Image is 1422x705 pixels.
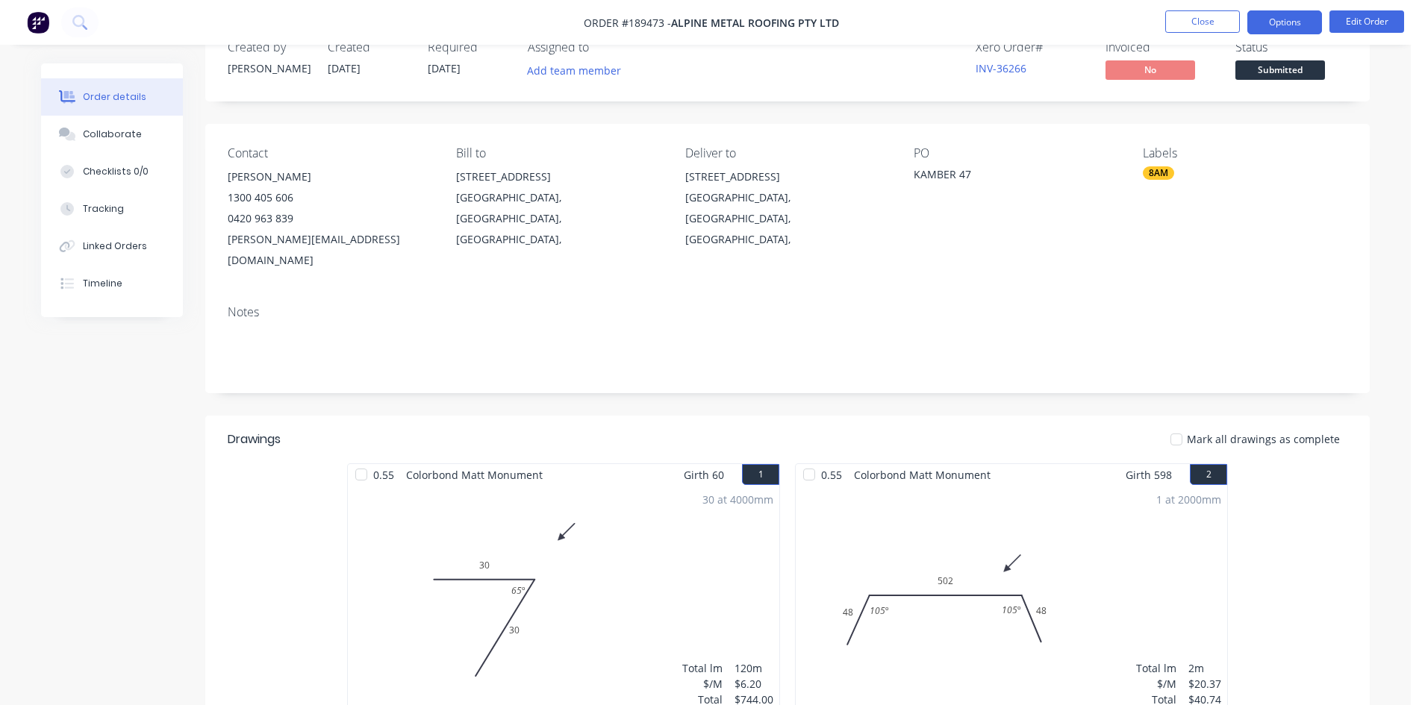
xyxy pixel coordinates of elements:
[848,464,997,486] span: Colorbond Matt Monument
[328,61,361,75] span: [DATE]
[400,464,549,486] span: Colorbond Matt Monument
[702,492,773,507] div: 30 at 4000mm
[1187,431,1340,447] span: Mark all drawings as complete
[1136,660,1176,676] div: Total lm
[1190,464,1227,485] button: 2
[1106,40,1217,54] div: Invoiced
[1165,10,1240,33] button: Close
[1126,464,1172,486] span: Girth 598
[228,166,432,271] div: [PERSON_NAME]1300 405 6060420 963 839[PERSON_NAME][EMAIL_ADDRESS][DOMAIN_NAME]
[41,153,183,190] button: Checklists 0/0
[815,464,848,486] span: 0.55
[27,11,49,34] img: Factory
[41,78,183,116] button: Order details
[83,90,146,104] div: Order details
[528,60,629,81] button: Add team member
[735,676,773,692] div: $6.20
[328,40,410,54] div: Created
[685,187,890,250] div: [GEOGRAPHIC_DATA], [GEOGRAPHIC_DATA], [GEOGRAPHIC_DATA],
[684,464,724,486] span: Girth 60
[1329,10,1404,33] button: Edit Order
[1253,36,1307,55] div: Submitted
[1143,166,1174,180] div: 8AM
[228,229,432,271] div: [PERSON_NAME][EMAIL_ADDRESS][DOMAIN_NAME]
[1235,40,1347,54] div: Status
[914,146,1118,160] div: PO
[83,202,124,216] div: Tracking
[428,40,510,54] div: Required
[1143,146,1347,160] div: Labels
[83,239,147,253] div: Linked Orders
[1188,676,1221,692] div: $20.37
[428,61,461,75] span: [DATE]
[742,464,779,485] button: 1
[682,676,723,692] div: $/M
[456,187,661,250] div: [GEOGRAPHIC_DATA], [GEOGRAPHIC_DATA], [GEOGRAPHIC_DATA],
[1235,60,1325,83] button: Submitted
[671,16,839,30] span: Alpine Metal Roofing Pty Ltd
[1156,492,1221,507] div: 1 at 2000mm
[83,277,122,290] div: Timeline
[228,430,281,448] div: Drawings
[41,190,183,228] button: Tracking
[520,60,629,81] button: Add team member
[228,40,310,54] div: Created by
[685,166,890,250] div: [STREET_ADDRESS][GEOGRAPHIC_DATA], [GEOGRAPHIC_DATA], [GEOGRAPHIC_DATA],
[228,146,432,160] div: Contact
[83,128,142,141] div: Collaborate
[228,305,1347,319] div: Notes
[456,166,661,250] div: [STREET_ADDRESS][GEOGRAPHIC_DATA], [GEOGRAPHIC_DATA], [GEOGRAPHIC_DATA],
[456,166,661,187] div: [STREET_ADDRESS]
[976,61,1026,75] a: INV-36266
[685,146,890,160] div: Deliver to
[228,208,432,229] div: 0420 963 839
[914,166,1100,187] div: KAMBER 47
[682,660,723,676] div: Total lm
[1235,60,1325,79] span: Submitted
[41,228,183,265] button: Linked Orders
[1247,10,1322,34] button: Options
[976,40,1088,54] div: Xero Order #
[228,187,432,208] div: 1300 405 606
[528,40,677,54] div: Assigned to
[584,16,671,30] span: Order #189473 -
[228,166,432,187] div: [PERSON_NAME]
[735,660,773,676] div: 120m
[41,265,183,302] button: Timeline
[83,165,149,178] div: Checklists 0/0
[1136,676,1176,692] div: $/M
[228,60,310,76] div: [PERSON_NAME]
[1106,60,1195,79] span: No
[685,166,890,187] div: [STREET_ADDRESS]
[367,464,400,486] span: 0.55
[1188,660,1221,676] div: 2m
[456,146,661,160] div: Bill to
[41,116,183,153] button: Collaborate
